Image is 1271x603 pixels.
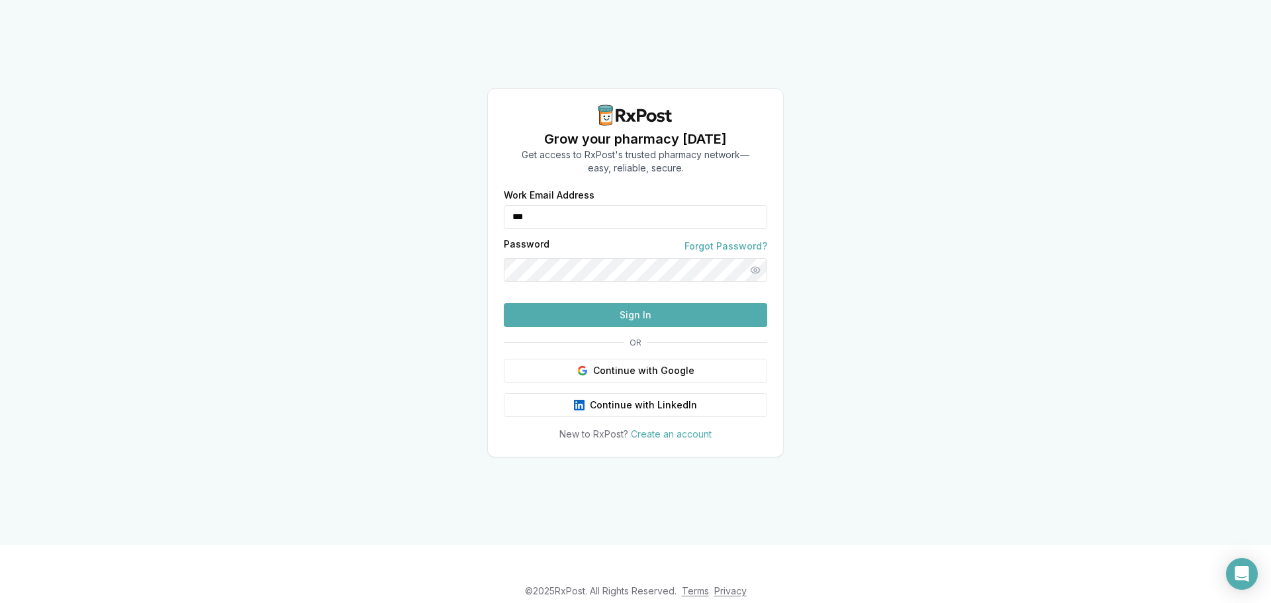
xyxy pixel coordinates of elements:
[682,585,709,596] a: Terms
[631,428,712,440] a: Create an account
[504,303,767,327] button: Sign In
[574,400,585,410] img: LinkedIn
[624,338,647,348] span: OR
[504,359,767,383] button: Continue with Google
[504,240,549,253] label: Password
[743,258,767,282] button: Show password
[504,191,767,200] label: Work Email Address
[714,585,747,596] a: Privacy
[577,365,588,376] img: Google
[684,240,767,253] a: Forgot Password?
[522,148,749,175] p: Get access to RxPost's trusted pharmacy network— easy, reliable, secure.
[522,130,749,148] h1: Grow your pharmacy [DATE]
[559,428,628,440] span: New to RxPost?
[1226,558,1258,590] div: Open Intercom Messenger
[504,393,767,417] button: Continue with LinkedIn
[593,105,678,126] img: RxPost Logo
